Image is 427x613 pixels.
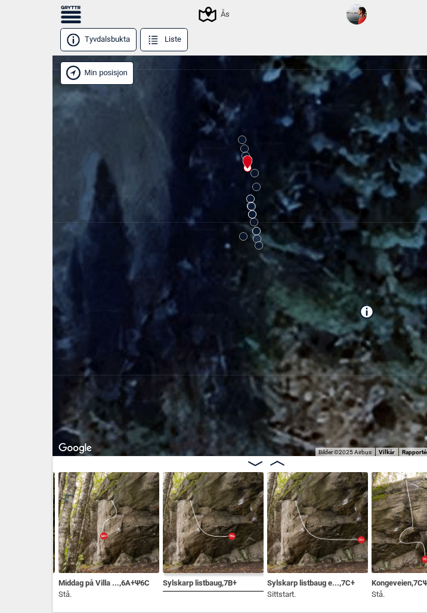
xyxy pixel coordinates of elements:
[55,441,95,456] a: Åpne dette området i Google Maps (et nytt vindu åpnes)
[58,472,159,573] img: Middag pa Villa Sandvigen 201004
[200,7,230,21] div: Ås
[267,576,355,587] span: Sylskarp listbaug e... , 7C+
[163,472,264,573] img: Sylskarp listbaug 201005
[60,28,137,51] button: Tyvdalsbukta
[318,449,372,455] span: Bilder ©2025 Airbus
[60,61,134,85] div: Vis min posisjon
[267,589,355,600] p: Sittstart.
[58,589,150,600] p: Stå.
[163,576,237,587] span: Sylskarp listbaug , 7B+
[267,472,368,573] img: Sylskarp listbaug extension 201005
[346,4,367,24] img: 96237517 3053624591380607 2383231920386342912 n
[379,449,395,455] a: Vilkår (åpnes i en ny fane)
[55,441,95,456] img: Google
[58,576,150,587] span: Middag på Villa ... , 6A+ Ψ 6C
[140,28,188,51] button: Liste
